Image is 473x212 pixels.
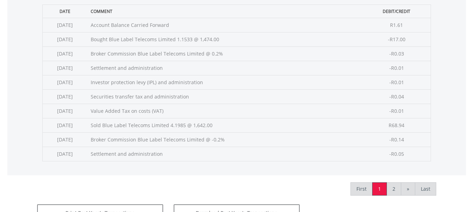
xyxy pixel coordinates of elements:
span: R68.94 [389,122,404,129]
span: -R0.01 [389,79,404,86]
span: -R0.01 [389,65,404,71]
td: Bought Blue Label Telecoms Limited 1.1533 @ 1,474.00 [87,32,363,46]
td: [DATE] [42,18,87,32]
th: Comment [87,5,363,18]
th: Date [42,5,87,18]
a: 2 [387,182,401,196]
td: [DATE] [42,32,87,46]
span: -R0.05 [389,151,404,157]
td: Sold Blue Label Telecoms Limited 4.1985 @ 1,642.00 [87,118,363,132]
a: First [350,182,373,196]
span: -R0.14 [389,136,404,143]
a: Last [415,182,436,196]
td: Securities transfer tax and administration [87,89,363,104]
td: Settlement and administration [87,147,363,161]
td: Account Balance Carried Forward [87,18,363,32]
td: Investor protection levy (IPL) and administration [87,75,363,89]
a: 1 [372,182,387,196]
td: Settlement and administration [87,61,363,75]
td: [DATE] [42,89,87,104]
td: Broker Commission Blue Label Telecoms Limited @ 0.2% [87,46,363,61]
span: -R0.01 [389,108,404,114]
td: [DATE] [42,75,87,89]
span: -R0.04 [389,93,404,100]
td: [DATE] [42,61,87,75]
td: [DATE] [42,147,87,161]
td: [DATE] [42,46,87,61]
td: [DATE] [42,132,87,147]
td: Broker Commission Blue Label Telecoms Limited @ -0.2% [87,132,363,147]
a: » [401,182,415,196]
th: Debit/Credit [363,5,431,18]
span: R1.61 [390,22,403,28]
td: [DATE] [42,118,87,132]
span: -R0.03 [389,50,404,57]
td: [DATE] [42,104,87,118]
td: Value Added Tax on costs (VAT) [87,104,363,118]
span: -R17.00 [388,36,405,43]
